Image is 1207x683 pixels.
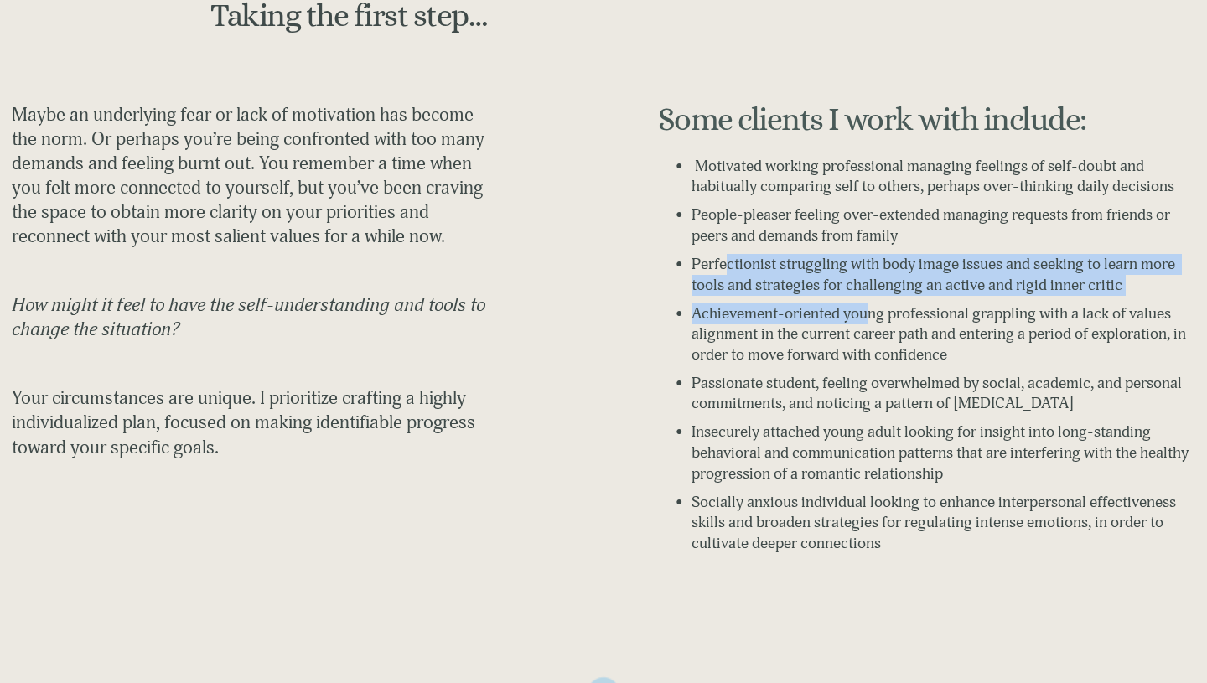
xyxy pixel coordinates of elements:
p: Your circumstances are unique. I prioritize crafting a highly individualized plan, focused on mak... [12,386,500,459]
span: Achievement-oriented young professional grappling with a lack of values alignment in the current ... [692,303,1189,365]
span: Motivated working professional managing feelings of self-doubt and habitually comparing self to o... [692,156,1174,197]
span: Passionate student, feeling overwhelmed by social, academic, and personal commitments, and notici... [692,373,1185,414]
span: Insecurely attached young adult looking for insight into long-standing behavioral and communicati... [692,422,1192,483]
span: Socially anxious individual looking to enhance interpersonal effectiveness skills and broaden str... [692,492,1179,553]
span: People-pleaser feeling over-extended managing requests from friends or peers and demands from family [692,204,1173,246]
span: Perfectionist struggling with body image issues and seeking to learn more tools and strategies fo... [692,254,1179,295]
span: Some clients I work with include: [658,101,1086,137]
p: Maybe an underlying fear or lack of motivation has become the norm. Or perhaps you’re being confr... [12,103,500,249]
em: How might it feel to have the self-understanding and tools to change the situation? [12,293,490,341]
